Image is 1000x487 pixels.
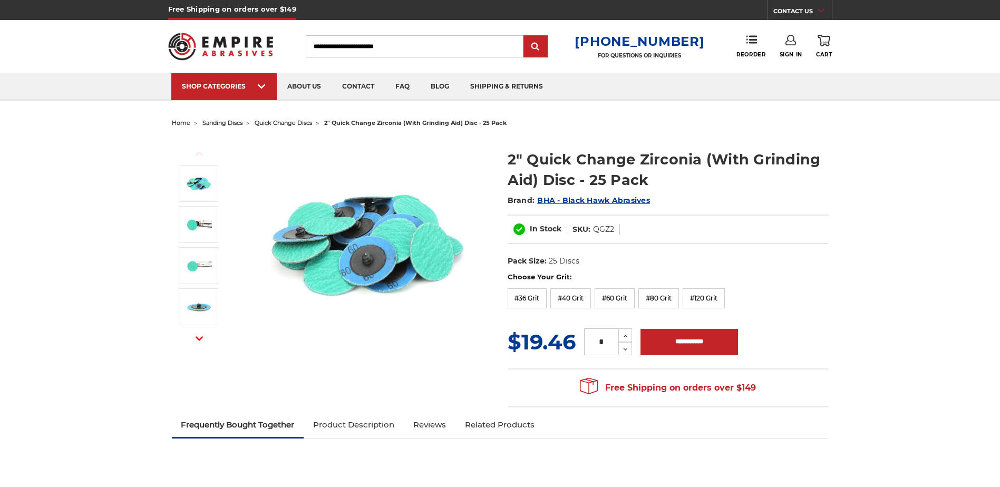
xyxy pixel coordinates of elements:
[186,294,212,320] img: roloc type r attachment
[172,413,304,436] a: Frequently Bought Together
[816,35,832,58] a: Cart
[186,252,212,279] img: green sanding disc on Air Grinder Tools
[186,211,212,238] img: 2" Quick Change Zirconia (With Grinding Aid) Disc - 25 Pack
[508,196,535,205] span: Brand:
[182,82,266,90] div: SHOP CATEGORIES
[187,327,212,350] button: Next
[780,51,802,58] span: Sign In
[404,413,455,436] a: Reviews
[186,170,212,197] img: 2 inch zirconia plus grinding aid quick change disc
[508,329,576,355] span: $19.46
[202,119,242,126] a: sanding discs
[385,73,420,100] a: faq
[304,413,404,436] a: Product Description
[816,51,832,58] span: Cart
[508,149,829,190] h1: 2" Quick Change Zirconia (With Grinding Aid) Disc - 25 Pack
[593,224,614,235] dd: QGZ2
[537,196,650,205] a: BHA - Black Hawk Abrasives
[508,256,547,267] dt: Pack Size:
[736,51,765,58] span: Reorder
[572,224,590,235] dt: SKU:
[168,26,274,67] img: Empire Abrasives
[324,119,507,126] span: 2" quick change zirconia (with grinding aid) disc - 25 pack
[575,34,704,49] a: [PHONE_NUMBER]
[580,377,756,398] span: Free Shipping on orders over $149
[575,52,704,59] p: FOR QUESTIONS OR INQUIRIES
[549,256,579,267] dd: 25 Discs
[736,35,765,57] a: Reorder
[420,73,460,100] a: blog
[255,119,312,126] a: quick change discs
[460,73,554,100] a: shipping & returns
[277,73,332,100] a: about us
[332,73,385,100] a: contact
[262,138,473,349] img: 2 inch zirconia plus grinding aid quick change disc
[508,272,829,283] label: Choose Your Grit:
[172,119,190,126] a: home
[530,224,561,233] span: In Stock
[525,36,546,57] input: Submit
[773,5,832,20] a: CONTACT US
[455,413,544,436] a: Related Products
[187,142,212,165] button: Previous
